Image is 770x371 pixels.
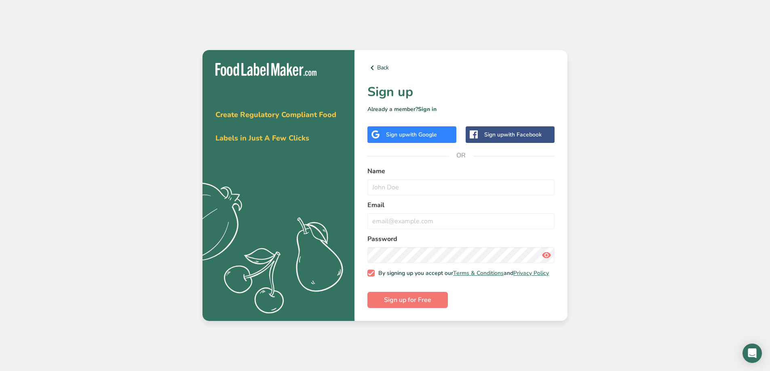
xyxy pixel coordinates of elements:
input: email@example.com [367,213,555,229]
span: Sign up for Free [384,295,431,305]
img: Food Label Maker [215,63,316,76]
label: Password [367,234,555,244]
div: Open Intercom Messenger [743,344,762,363]
div: Sign up [386,130,437,139]
span: By signing up you accept our and [375,270,549,277]
button: Sign up for Free [367,292,448,308]
label: Email [367,200,555,210]
span: with Facebook [504,131,542,138]
span: with Google [405,131,437,138]
a: Sign in [418,105,437,113]
span: Create Regulatory Compliant Food Labels in Just A Few Clicks [215,110,336,143]
a: Terms & Conditions [453,269,504,277]
div: Sign up [484,130,542,139]
h1: Sign up [367,82,555,102]
p: Already a member? [367,105,555,113]
input: John Doe [367,179,555,195]
a: Privacy Policy [513,269,549,277]
label: Name [367,166,555,176]
span: OR [449,143,473,168]
a: Back [367,63,555,73]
